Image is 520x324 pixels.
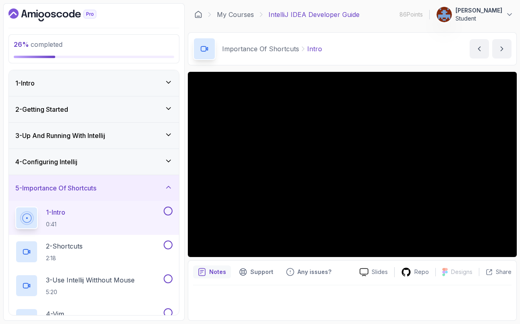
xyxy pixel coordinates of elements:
button: user profile image[PERSON_NAME]Student [436,6,514,23]
p: 2:18 [46,254,83,262]
button: previous content [470,39,489,59]
p: 2 - Shortcuts [46,241,83,251]
h3: 3 - Up And Running With Intellij [15,131,105,140]
a: Repo [395,267,435,277]
button: next content [492,39,512,59]
h3: 5 - Importance Of Shortcuts [15,183,96,193]
button: 1-Intro0:41 [15,207,173,229]
button: Share [479,268,512,276]
button: 3-Use Intellij Witthout Mouse5:20 [15,274,173,297]
h3: 1 - Intro [15,78,35,88]
p: 86 Points [399,10,423,19]
p: Slides [372,268,388,276]
button: 2-Shortcuts2:18 [15,240,173,263]
p: Designs [451,268,472,276]
p: [PERSON_NAME] [456,6,502,15]
button: 5-Importance Of Shortcuts [9,175,179,201]
p: 4 - Vim [46,309,64,319]
a: Slides [353,268,394,276]
h3: 2 - Getting Started [15,105,68,114]
p: Support [250,268,273,276]
button: Feedback button [281,265,336,278]
img: user profile image [437,7,452,22]
button: notes button [193,265,231,278]
p: Notes [209,268,226,276]
button: Support button [234,265,278,278]
button: 4-Configuring Intellij [9,149,179,175]
a: Dashboard [194,10,202,19]
p: Any issues? [297,268,331,276]
p: Intro [307,44,322,54]
p: 1 - Intro [46,207,65,217]
button: 3-Up And Running With Intellij [9,123,179,148]
iframe: 0 - Intro [188,72,517,257]
span: completed [14,40,62,48]
a: Dashboard [8,8,115,21]
p: IntelliJ IDEA Developer Guide [268,10,360,19]
p: 3 - Use Intellij Witthout Mouse [46,275,135,285]
p: 5:20 [46,288,135,296]
p: Share [496,268,512,276]
button: 2-Getting Started [9,96,179,122]
span: 26 % [14,40,29,48]
button: 1-Intro [9,70,179,96]
p: Importance Of Shortcuts [222,44,299,54]
a: My Courses [217,10,254,19]
p: Repo [414,268,429,276]
h3: 4 - Configuring Intellij [15,157,77,167]
p: 0:41 [46,220,65,228]
p: Student [456,15,502,23]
